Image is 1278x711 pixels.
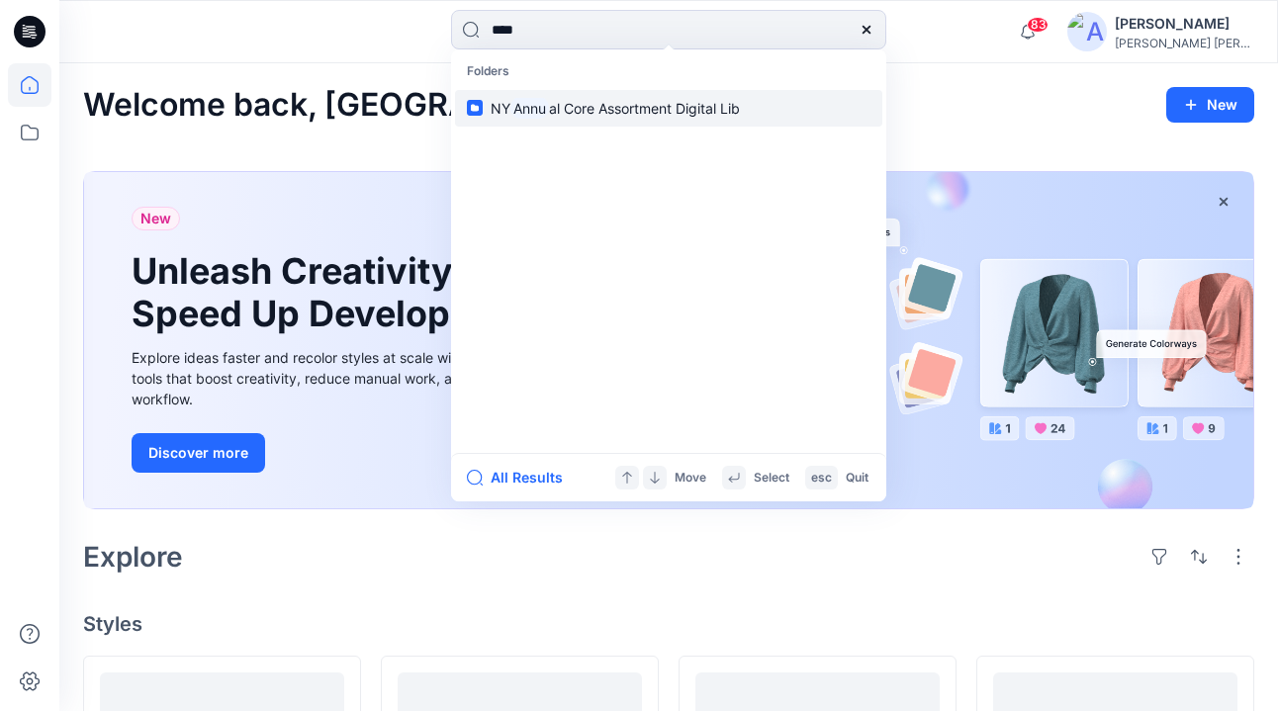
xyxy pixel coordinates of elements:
[132,250,547,335] h1: Unleash Creativity, Speed Up Development
[754,468,789,489] p: Select
[1067,12,1107,51] img: avatar
[140,207,171,230] span: New
[83,612,1254,636] h4: Styles
[1115,12,1253,36] div: [PERSON_NAME]
[846,468,868,489] p: Quit
[510,97,549,120] mark: Annu
[1115,36,1253,50] div: [PERSON_NAME] [PERSON_NAME]
[83,87,657,124] h2: Welcome back, [GEOGRAPHIC_DATA]
[1166,87,1254,123] button: New
[455,90,882,127] a: NYAnnual Core Assortment Digital Lib
[83,541,183,573] h2: Explore
[132,433,265,473] button: Discover more
[549,100,740,117] span: al Core Assortment Digital Lib
[491,100,510,117] span: NY
[467,466,576,489] button: All Results
[455,53,882,90] p: Folders
[132,433,577,473] a: Discover more
[811,468,832,489] p: esc
[1027,17,1049,33] span: 83
[132,347,577,409] div: Explore ideas faster and recolor styles at scale with AI-powered tools that boost creativity, red...
[675,468,706,489] p: Move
